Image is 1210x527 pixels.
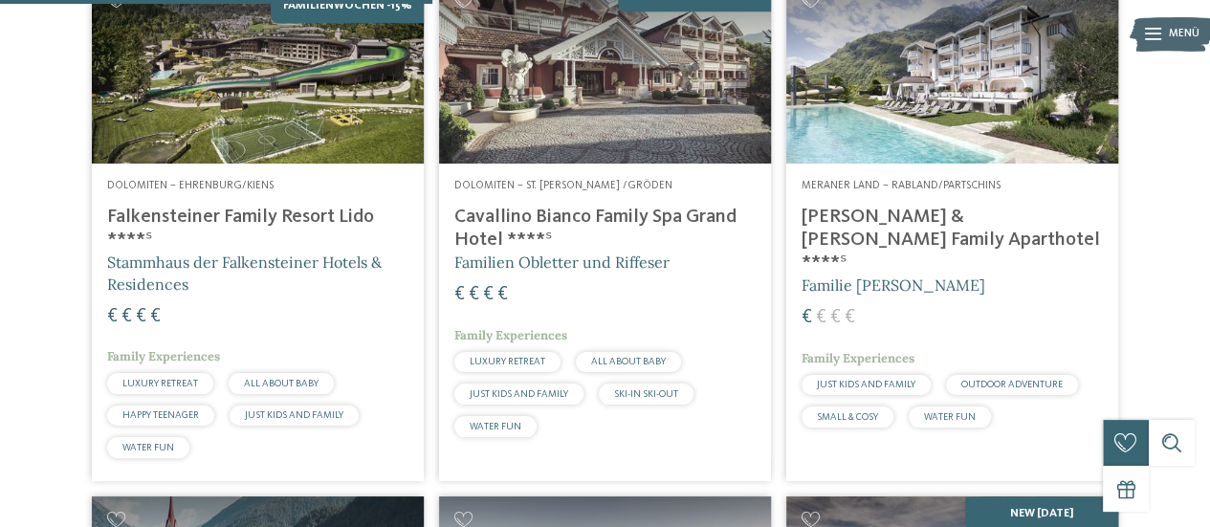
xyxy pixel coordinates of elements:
span: Family Experiences [454,327,567,343]
span: ALL ABOUT BABY [591,357,666,366]
span: € [483,285,494,304]
span: Family Experiences [107,348,220,364]
span: € [816,308,826,327]
span: € [802,308,812,327]
span: € [150,307,161,326]
span: € [830,308,841,327]
span: WATER FUN [924,412,976,422]
span: € [121,307,132,326]
span: SMALL & COSY [817,412,878,422]
span: JUST KIDS AND FAMILY [245,410,343,420]
span: Family Experiences [802,350,914,366]
span: Stammhaus der Falkensteiner Hotels & Residences [107,253,382,293]
span: € [469,285,479,304]
span: Meraner Land – Rabland/Partschins [802,180,1001,191]
span: OUTDOOR ADVENTURE [961,380,1063,389]
span: Familien Obletter und Riffeser [454,253,670,272]
span: € [107,307,118,326]
h4: Cavallino Bianco Family Spa Grand Hotel ****ˢ [454,206,756,252]
span: € [454,285,465,304]
span: LUXURY RETREAT [122,379,198,388]
span: Dolomiten – Ehrenburg/Kiens [107,180,274,191]
span: WATER FUN [470,422,521,431]
span: SKI-IN SKI-OUT [614,389,678,399]
span: Dolomiten – St. [PERSON_NAME] /Gröden [454,180,672,191]
span: LUXURY RETREAT [470,357,545,366]
span: € [845,308,855,327]
span: HAPPY TEENAGER [122,410,199,420]
span: Familie [PERSON_NAME] [802,275,985,295]
span: WATER FUN [122,443,174,452]
span: € [497,285,508,304]
span: ALL ABOUT BABY [244,379,319,388]
span: JUST KIDS AND FAMILY [817,380,915,389]
h4: [PERSON_NAME] & [PERSON_NAME] Family Aparthotel ****ˢ [802,206,1103,274]
h4: Falkensteiner Family Resort Lido ****ˢ [107,206,408,252]
span: JUST KIDS AND FAMILY [470,389,568,399]
span: € [136,307,146,326]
